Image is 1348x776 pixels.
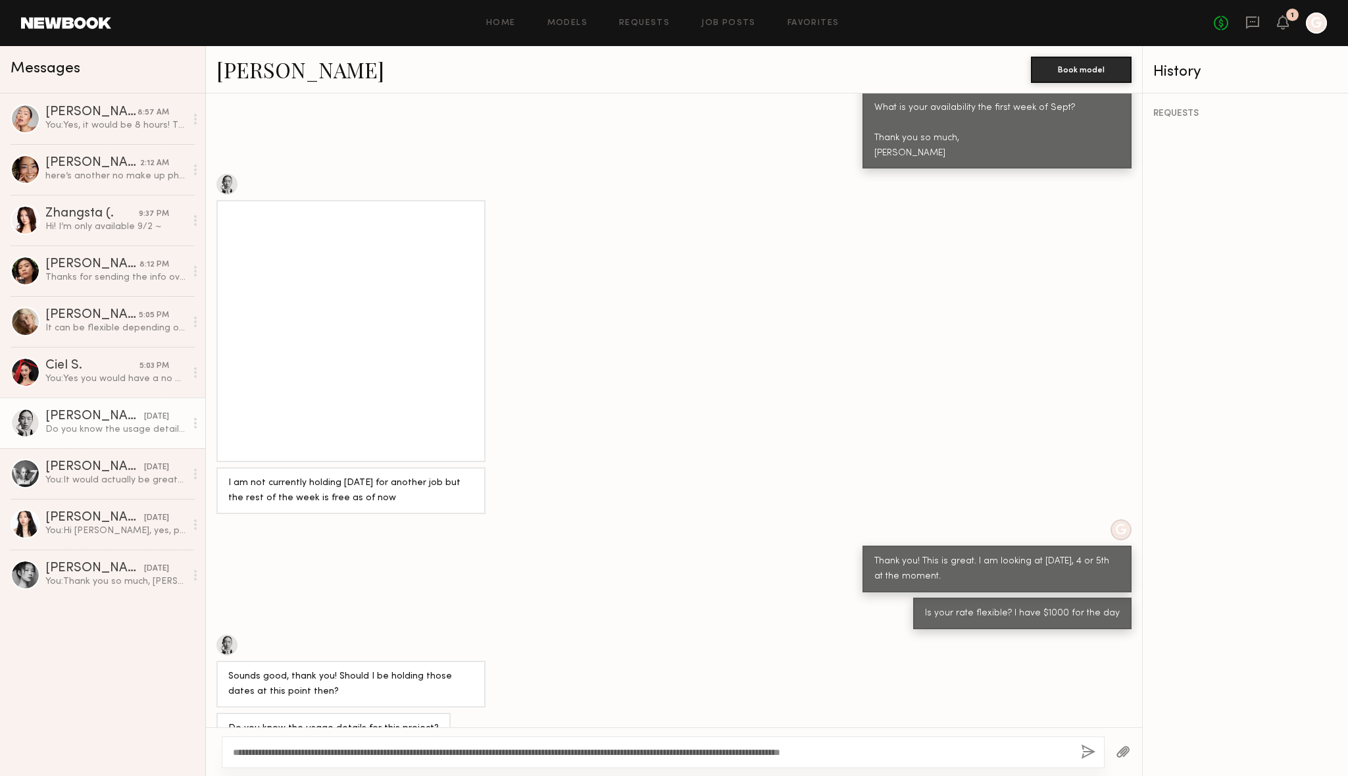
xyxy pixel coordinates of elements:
div: Zhangsta (. [45,207,139,220]
div: I am not currently holding [DATE] for another job but the rest of the week is free as of now [228,476,474,506]
div: [DATE] [144,461,169,474]
div: Do you know the usage details for this project? [228,721,439,737]
div: 5:03 PM [139,360,169,373]
a: Home [486,19,516,28]
div: History [1153,65,1337,80]
div: 1 [1291,12,1294,19]
span: Messages [11,61,80,76]
div: [PERSON_NAME] [45,258,139,271]
div: [PERSON_NAME] [45,410,144,423]
div: Do you know the usage details for this project? [45,423,186,436]
div: You: Thank you so much, [PERSON_NAME] [45,575,186,588]
div: You: Yes, it would be 8 hours! Thank you! Please send the face without makeup when you can! [45,119,186,132]
div: 8:57 AM [137,107,169,119]
a: Favorites [787,19,839,28]
div: 2:12 AM [140,157,169,170]
div: [PERSON_NAME] [45,157,140,170]
div: here’s another no make up photo taken in better day light [45,170,186,182]
a: Requests [619,19,670,28]
div: [DATE] [144,563,169,575]
div: You: Hi [PERSON_NAME], yes, please send them over. What is your availability the first week of Sept? [45,525,186,537]
div: Thanks for sending the info over! I’m available for those dates but the lowest I can go for the d... [45,271,186,284]
div: [DATE] [144,512,169,525]
div: REQUESTS [1153,109,1337,118]
div: It can be flexible depending on hours & usage! [45,322,186,334]
div: [PERSON_NAME] [45,106,137,119]
div: You: It would actually be great to get a selfie with teeth, also if you don't mind. What is your ... [45,474,186,486]
div: Hi! I’m only available 9/2 ~ [45,220,186,233]
a: G [1306,13,1327,34]
a: Models [547,19,587,28]
div: 5:05 PM [139,309,169,322]
div: 8:12 PM [139,259,169,271]
button: Book model [1031,57,1132,83]
div: [DATE] [144,411,169,423]
div: [PERSON_NAME] [45,562,144,575]
div: You: Yes you would have a no makeup look, as you'll be wearing a facial sheet mask. We would do v... [45,373,186,385]
a: Book model [1031,63,1132,74]
div: [PERSON_NAME] [45,511,144,525]
div: [PERSON_NAME] [45,309,139,322]
div: Is your rate flexible? I have $1000 for the day [925,606,1120,621]
div: Sounds good, thank you! Should I be holding those dates at this point then? [228,669,474,700]
div: 9:37 PM [139,208,169,220]
a: [PERSON_NAME] [216,55,384,84]
div: Thank you! This is great. I am looking at [DATE], 4 or 5th at the moment. [874,554,1120,584]
div: Ciel S. [45,359,139,373]
div: [PERSON_NAME] [45,461,144,474]
a: Job Posts [701,19,756,28]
